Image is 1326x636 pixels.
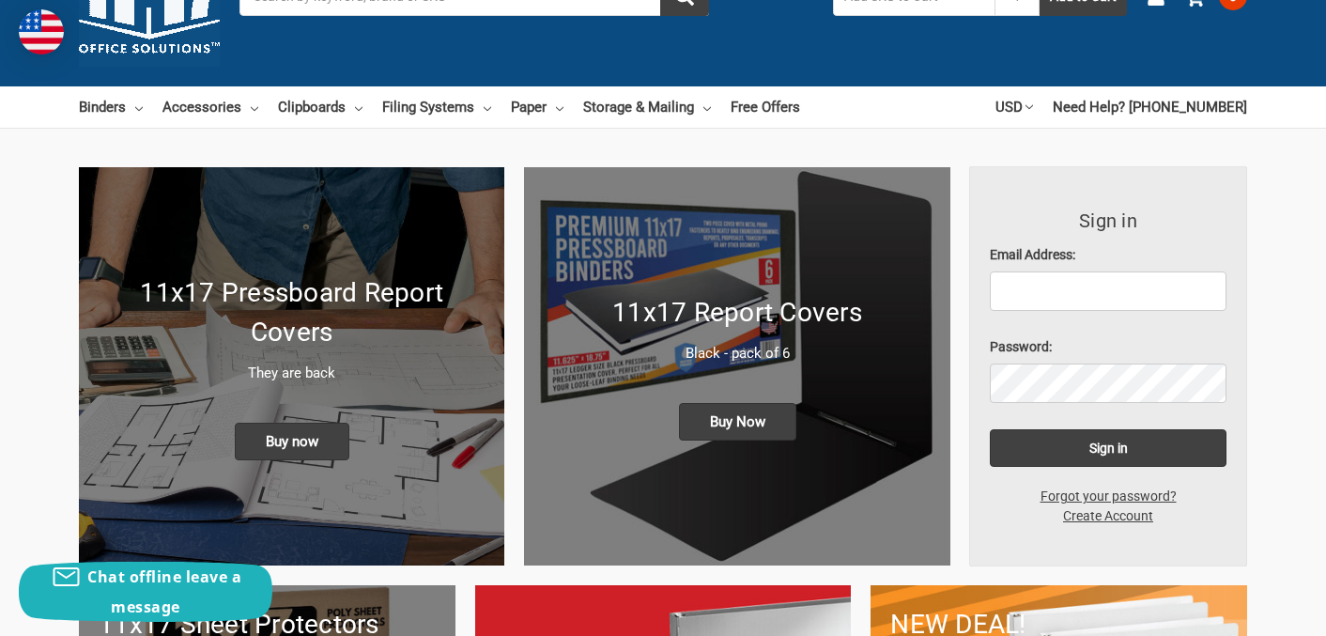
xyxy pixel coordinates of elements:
a: Binders [79,86,143,128]
p: They are back [99,363,485,384]
span: Buy Now [679,403,796,441]
p: Black - pack of 6 [544,343,930,365]
a: 11x17 Report Covers 11x17 Report Covers Black - pack of 6 Buy Now [524,167,949,566]
a: USD [995,86,1033,128]
a: Need Help? [PHONE_NUMBER] [1053,86,1247,128]
a: Accessories [162,86,258,128]
img: New 11x17 Pressboard Binders [79,167,504,566]
input: Sign in [990,429,1227,467]
label: Email Address: [990,245,1227,265]
h1: 11x17 Pressboard Report Covers [99,273,485,352]
a: Clipboards [278,86,362,128]
span: Buy now [235,423,349,460]
label: Password: [990,337,1227,357]
button: Chat offline leave a message [19,562,272,622]
a: Paper [511,86,563,128]
img: 11x17 Report Covers [524,167,949,566]
a: Filing Systems [382,86,491,128]
a: New 11x17 Pressboard Binders 11x17 Pressboard Report Covers They are back Buy now [79,167,504,566]
a: Create Account [1053,506,1164,526]
h3: Sign in [990,207,1227,235]
a: Forgot your password? [1030,487,1187,506]
a: Free Offers [731,86,800,128]
a: Storage & Mailing [583,86,711,128]
img: duty and tax information for United States [19,9,64,54]
h1: 11x17 Report Covers [544,293,930,333]
span: Chat offline leave a message [87,566,241,617]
